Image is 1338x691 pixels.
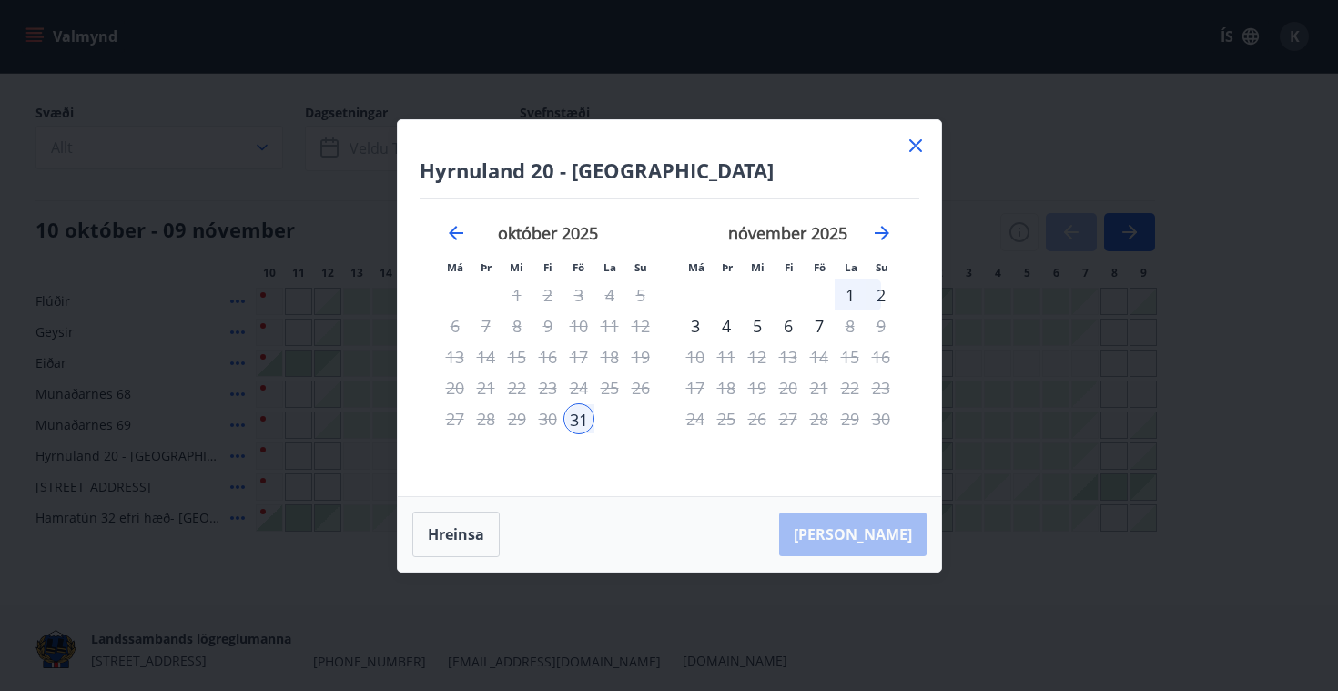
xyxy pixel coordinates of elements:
[711,403,742,434] td: Not available. þriðjudagur, 25. nóvember 2025
[680,310,711,341] div: 3
[532,372,563,403] div: Aðeins útritun í boði
[440,403,471,434] td: Not available. mánudagur, 27. október 2025
[625,310,656,341] td: Not available. sunnudagur, 12. október 2025
[866,279,897,310] div: 2
[785,260,794,274] small: Fi
[835,279,866,310] div: 1
[634,260,647,274] small: Su
[680,372,711,403] div: Aðeins útritun í boði
[742,403,773,434] td: Not available. miðvikudagur, 26. nóvember 2025
[866,372,897,403] td: Not available. sunnudagur, 23. nóvember 2025
[563,403,594,434] td: Selected as start date. föstudagur, 31. október 2025
[845,260,857,274] small: La
[498,222,598,244] strong: október 2025
[680,341,711,372] td: Not available. mánudagur, 10. nóvember 2025
[876,260,888,274] small: Su
[773,372,804,403] td: Not available. fimmtudagur, 20. nóvember 2025
[471,403,502,434] td: Not available. þriðjudagur, 28. október 2025
[804,310,835,341] div: Aðeins útritun í boði
[502,372,532,403] td: Not available. miðvikudagur, 22. október 2025
[866,310,897,341] td: Not available. sunnudagur, 9. nóvember 2025
[471,372,502,403] td: Not available. þriðjudagur, 21. október 2025
[804,403,835,434] td: Not available. föstudagur, 28. nóvember 2025
[688,260,704,274] small: Má
[711,310,742,341] div: 4
[573,260,584,274] small: Fö
[773,341,804,372] td: Not available. fimmtudagur, 13. nóvember 2025
[420,157,919,184] h4: Hyrnuland 20 - [GEOGRAPHIC_DATA]
[510,260,523,274] small: Mi
[742,310,773,341] div: 5
[866,341,897,372] td: Not available. sunnudagur, 16. nóvember 2025
[420,199,919,474] div: Calendar
[711,341,742,372] td: Not available. þriðjudagur, 11. nóvember 2025
[532,372,563,403] td: Not available. fimmtudagur, 23. október 2025
[814,260,826,274] small: Fö
[440,372,471,403] td: Not available. mánudagur, 20. október 2025
[804,341,835,372] td: Not available. föstudagur, 14. nóvember 2025
[594,372,625,403] td: Not available. laugardagur, 25. október 2025
[835,341,866,372] td: Not available. laugardagur, 15. nóvember 2025
[773,310,804,341] td: Choose fimmtudagur, 6. nóvember 2025 as your check-out date. It’s available.
[773,403,804,434] td: Not available. fimmtudagur, 27. nóvember 2025
[532,310,563,341] td: Not available. fimmtudagur, 9. október 2025
[502,341,532,372] td: Not available. miðvikudagur, 15. október 2025
[481,260,492,274] small: Þr
[751,260,765,274] small: Mi
[804,403,835,434] div: Aðeins útritun í boði
[594,310,625,341] td: Not available. laugardagur, 11. október 2025
[728,222,847,244] strong: nóvember 2025
[594,341,625,372] td: Not available. laugardagur, 18. október 2025
[440,310,471,341] td: Not available. mánudagur, 6. október 2025
[773,310,804,341] div: 6
[563,279,594,310] td: Not available. föstudagur, 3. október 2025
[543,260,552,274] small: Fi
[502,403,532,434] td: Not available. miðvikudagur, 29. október 2025
[502,310,532,341] td: Not available. miðvikudagur, 8. október 2025
[440,341,471,372] td: Not available. mánudagur, 13. október 2025
[835,403,866,434] td: Not available. laugardagur, 29. nóvember 2025
[563,372,594,403] td: Not available. föstudagur, 24. október 2025
[563,310,594,341] td: Not available. föstudagur, 10. október 2025
[711,372,742,403] td: Not available. þriðjudagur, 18. nóvember 2025
[532,279,563,310] td: Not available. fimmtudagur, 2. október 2025
[563,341,594,372] td: Not available. föstudagur, 17. október 2025
[866,279,897,310] td: Choose sunnudagur, 2. nóvember 2025 as your check-out date. It’s available.
[412,512,500,557] button: Hreinsa
[447,260,463,274] small: Má
[625,372,656,403] td: Not available. sunnudagur, 26. október 2025
[742,310,773,341] td: Choose miðvikudagur, 5. nóvember 2025 as your check-out date. It’s available.
[563,403,594,434] div: Aðeins innritun í boði
[680,403,711,434] td: Not available. mánudagur, 24. nóvember 2025
[532,341,563,372] td: Not available. fimmtudagur, 16. október 2025
[722,260,733,274] small: Þr
[471,341,502,372] td: Not available. þriðjudagur, 14. október 2025
[804,310,835,341] td: Choose föstudagur, 7. nóvember 2025 as your check-out date. It’s available.
[603,260,616,274] small: La
[773,341,804,372] div: Aðeins útritun í boði
[835,372,866,403] td: Not available. laugardagur, 22. nóvember 2025
[680,372,711,403] td: Not available. mánudagur, 17. nóvember 2025
[835,279,866,310] td: Choose laugardagur, 1. nóvember 2025 as your check-out date. It’s available.
[835,310,866,341] td: Not available. laugardagur, 8. nóvember 2025
[871,222,893,244] div: Move forward to switch to the next month.
[445,222,467,244] div: Move backward to switch to the previous month.
[625,341,656,372] td: Not available. sunnudagur, 19. október 2025
[471,310,502,341] td: Not available. þriðjudagur, 7. október 2025
[680,310,711,341] td: Choose mánudagur, 3. nóvember 2025 as your check-out date. It’s available.
[594,279,625,310] td: Not available. laugardagur, 4. október 2025
[711,310,742,341] td: Choose þriðjudagur, 4. nóvember 2025 as your check-out date. It’s available.
[742,341,773,372] td: Not available. miðvikudagur, 12. nóvember 2025
[866,403,897,434] td: Not available. sunnudagur, 30. nóvember 2025
[625,279,656,310] td: Not available. sunnudagur, 5. október 2025
[502,279,532,310] td: Not available. miðvikudagur, 1. október 2025
[532,403,563,434] td: Not available. fimmtudagur, 30. október 2025
[742,372,773,403] td: Not available. miðvikudagur, 19. nóvember 2025
[804,372,835,403] td: Not available. föstudagur, 21. nóvember 2025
